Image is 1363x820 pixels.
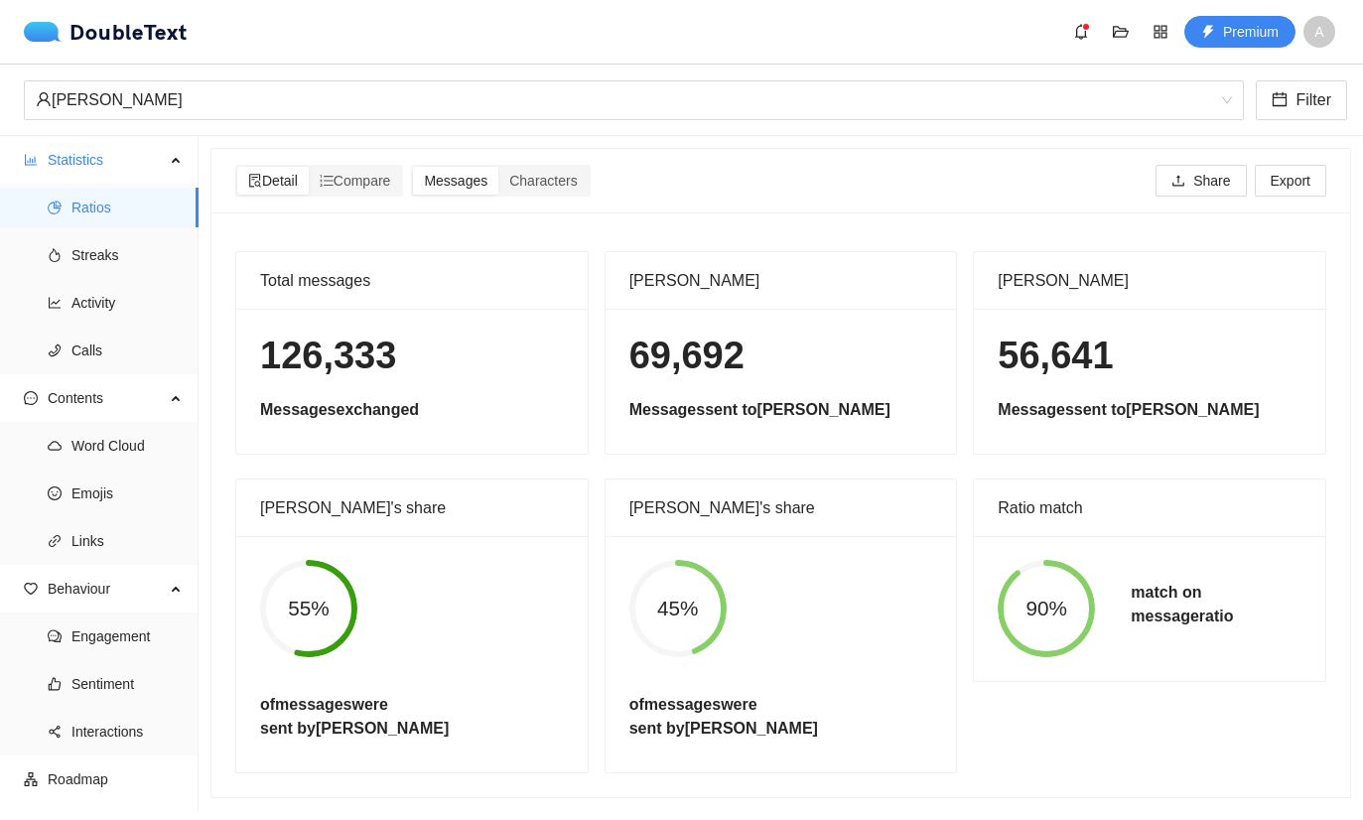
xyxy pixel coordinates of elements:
[998,333,1301,379] h1: 56,641
[998,398,1301,422] h5: Messages sent to [PERSON_NAME]
[1105,16,1137,48] button: folder-open
[48,140,165,180] span: Statistics
[48,296,62,310] span: line-chart
[248,173,298,189] span: Detail
[71,188,183,227] span: Ratios
[629,398,933,422] h5: Messages sent to [PERSON_NAME]
[1193,170,1230,192] span: Share
[24,582,38,596] span: heart
[629,479,933,536] div: [PERSON_NAME]'s share
[1146,24,1175,40] span: appstore
[260,333,564,379] h1: 126,333
[36,81,1214,119] div: [PERSON_NAME]
[1295,87,1331,112] span: Filter
[1145,16,1176,48] button: appstore
[71,712,183,752] span: Interactions
[71,235,183,275] span: Streaks
[1156,165,1246,197] button: uploadShare
[629,599,727,619] span: 45%
[629,693,818,741] h5: of messages were sent by [PERSON_NAME]
[260,693,449,741] h5: of messages were sent by [PERSON_NAME]
[36,81,1232,119] span: Annabelle L
[320,173,391,189] span: Compare
[71,283,183,323] span: Activity
[71,521,183,561] span: Links
[1184,16,1295,48] button: thunderboltPremium
[629,252,933,309] div: [PERSON_NAME]
[24,153,38,167] span: bar-chart
[1171,174,1185,190] span: upload
[998,479,1301,536] div: Ratio match
[1066,24,1096,40] span: bell
[24,391,38,405] span: message
[48,759,183,799] span: Roadmap
[24,22,69,42] img: logo
[260,252,564,309] div: Total messages
[424,173,487,189] span: Messages
[71,426,183,466] span: Word Cloud
[1201,25,1215,41] span: thunderbolt
[48,343,62,357] span: phone
[48,248,62,262] span: fire
[1131,581,1233,628] h5: match on message ratio
[1106,24,1136,40] span: folder-open
[24,22,188,42] a: logoDoubleText
[71,331,183,370] span: Calls
[998,252,1301,309] div: [PERSON_NAME]
[24,22,188,42] div: DoubleText
[1256,80,1347,120] button: calendarFilter
[248,174,262,188] span: file-search
[48,439,62,453] span: cloud
[1065,16,1097,48] button: bell
[48,486,62,500] span: smile
[1255,165,1326,197] button: Export
[1272,91,1288,110] span: calendar
[48,378,165,418] span: Contents
[260,398,564,422] h5: Messages exchanged
[1314,16,1323,48] span: A
[320,174,334,188] span: ordered-list
[71,616,183,656] span: Engagement
[48,201,62,214] span: pie-chart
[36,91,52,107] span: user
[260,479,564,536] div: [PERSON_NAME]'s share
[1223,21,1279,43] span: Premium
[629,333,933,379] h1: 69,692
[48,629,62,643] span: comment
[71,474,183,513] span: Emojis
[48,534,62,548] span: link
[260,599,357,619] span: 55%
[48,569,165,609] span: Behaviour
[24,772,38,786] span: apartment
[48,677,62,691] span: like
[998,599,1095,619] span: 90%
[509,173,577,189] span: Characters
[71,664,183,704] span: Sentiment
[1271,170,1310,192] span: Export
[48,725,62,739] span: share-alt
